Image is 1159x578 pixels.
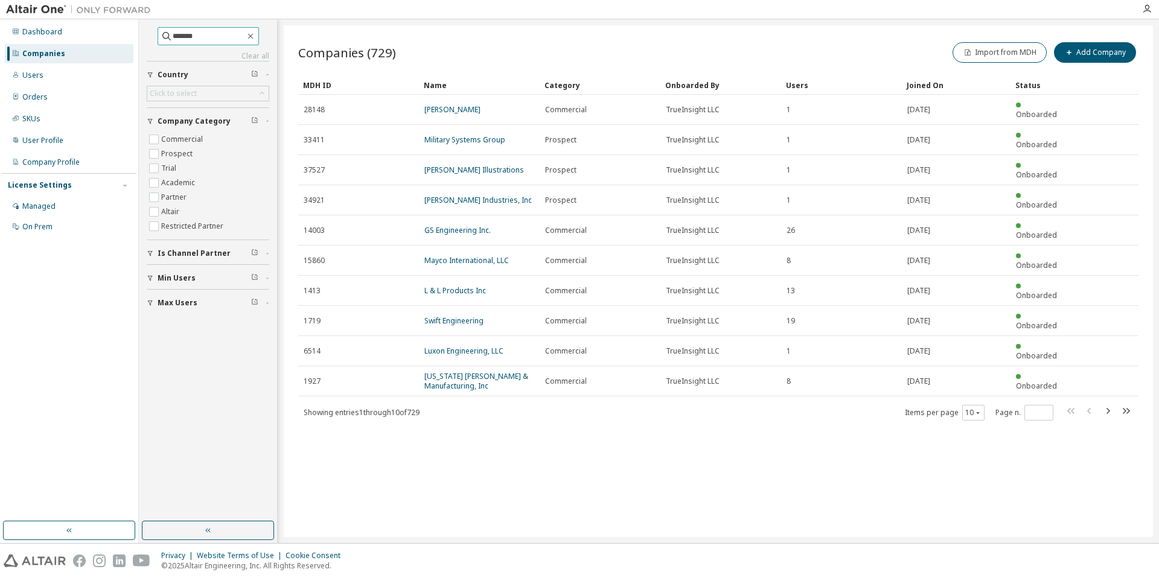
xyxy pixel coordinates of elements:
span: [DATE] [907,226,930,235]
div: Users [786,75,897,95]
div: User Profile [22,136,63,145]
button: Import from MDH [953,42,1047,63]
span: Onboarded [1016,200,1057,210]
div: Privacy [161,551,197,561]
span: Commercial [545,346,587,356]
button: Country [147,62,269,88]
a: GS Engineering Inc. [424,225,491,235]
a: [US_STATE] [PERSON_NAME] & Manufacturing, Inc [424,371,528,391]
span: TrueInsight LLC [666,165,720,175]
span: Page n. [995,405,1053,421]
div: Company Profile [22,157,80,167]
span: 1719 [304,316,321,326]
span: Onboarded [1016,290,1057,300]
span: Prospect [545,195,576,205]
span: Prospect [545,135,576,145]
span: [DATE] [907,346,930,356]
a: Clear all [147,51,269,61]
a: L & L Products Inc [424,285,486,296]
button: Company Category [147,108,269,135]
span: Commercial [545,376,587,386]
div: Users [22,71,43,80]
span: TrueInsight LLC [666,226,720,235]
span: Onboarded [1016,170,1057,180]
img: linkedin.svg [113,554,126,567]
span: Showing entries 1 through 10 of 729 [304,407,420,418]
span: [DATE] [907,105,930,115]
span: Min Users [158,273,196,283]
span: Commercial [545,316,587,326]
div: Click to select [147,86,269,101]
img: youtube.svg [133,554,150,567]
span: [DATE] [907,256,930,265]
span: Clear filter [251,70,258,80]
label: Altair [161,205,182,219]
span: [DATE] [907,316,930,326]
span: [DATE] [907,195,930,205]
button: Is Channel Partner [147,240,269,267]
span: Max Users [158,298,197,308]
img: altair_logo.svg [4,554,66,567]
span: TrueInsight LLC [666,105,720,115]
span: Companies (729) [298,44,396,61]
span: 13 [787,286,795,296]
div: MDH ID [303,75,414,95]
img: Altair One [6,4,157,16]
span: TrueInsight LLC [666,376,720,386]
span: TrueInsight LLC [666,346,720,356]
span: Onboarded [1016,109,1057,119]
span: Commercial [545,226,587,235]
span: 8 [787,256,791,265]
span: [DATE] [907,376,930,386]
label: Commercial [161,132,205,147]
span: Commercial [545,105,587,115]
span: 1 [787,105,791,115]
label: Academic [161,176,197,190]
span: 1927 [304,376,321,386]
span: [DATE] [907,135,930,145]
img: instagram.svg [93,554,106,567]
label: Partner [161,190,189,205]
p: © 2025 Altair Engineering, Inc. All Rights Reserved. [161,561,348,571]
img: facebook.svg [73,554,86,567]
span: 34921 [304,195,325,205]
button: 10 [965,408,982,418]
span: Clear filter [251,249,258,258]
span: Company Category [158,116,231,126]
span: 37527 [304,165,325,175]
span: Prospect [545,165,576,175]
span: 8 [787,376,791,386]
span: Clear filter [251,273,258,283]
div: Managed [22,202,56,211]
button: Min Users [147,265,269,291]
a: Luxon Engineering, LLC [424,346,503,356]
div: Status [1015,75,1066,95]
span: Country [158,70,188,80]
div: Category [544,75,656,95]
label: Prospect [161,147,195,161]
span: Onboarded [1016,260,1057,270]
span: Clear filter [251,116,258,126]
span: TrueInsight LLC [666,195,720,205]
a: Mayco International, LLC [424,255,509,265]
span: 19 [787,316,795,326]
span: 14003 [304,226,325,235]
span: Is Channel Partner [158,249,231,258]
span: 28148 [304,105,325,115]
a: [PERSON_NAME] Industries, Inc [424,195,532,205]
span: 1 [787,195,791,205]
div: License Settings [8,180,72,190]
span: Items per page [905,405,985,421]
label: Trial [161,161,179,176]
span: TrueInsight LLC [666,135,720,145]
span: 1 [787,165,791,175]
div: Dashboard [22,27,62,37]
span: 26 [787,226,795,235]
a: [PERSON_NAME] Illustrations [424,165,524,175]
span: 1413 [304,286,321,296]
span: [DATE] [907,165,930,175]
div: Click to select [150,89,197,98]
span: 15860 [304,256,325,265]
div: Onboarded By [665,75,776,95]
div: On Prem [22,222,53,232]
